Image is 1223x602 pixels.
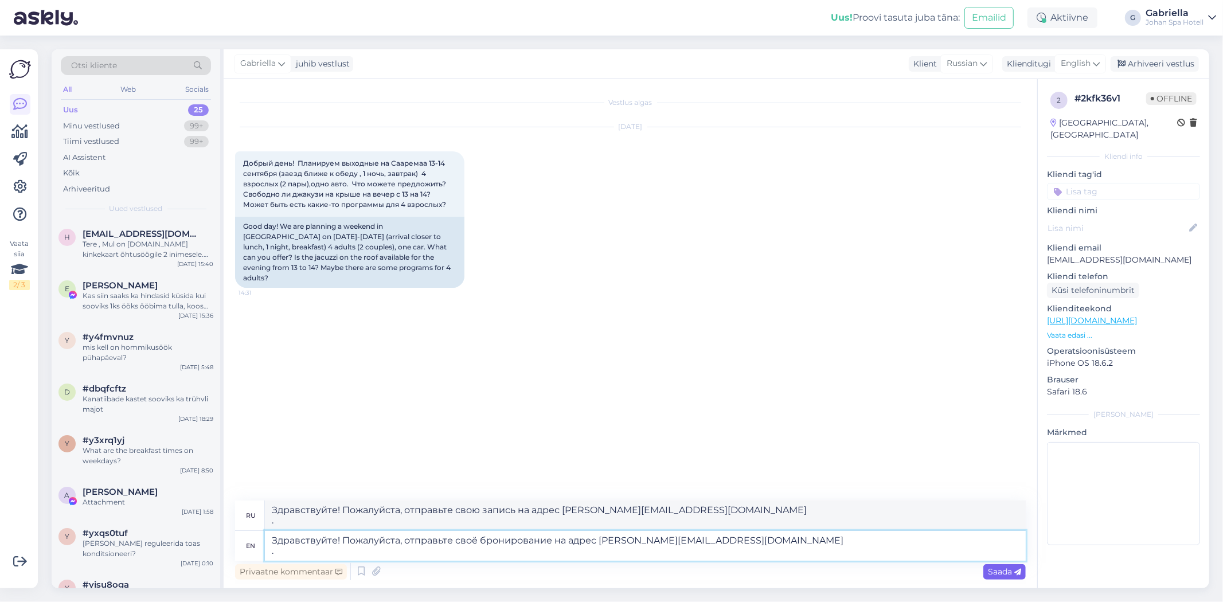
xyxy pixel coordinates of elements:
[246,506,256,525] div: ru
[1047,345,1200,357] p: Operatsioonisüsteem
[1047,205,1200,217] p: Kliendi nimi
[265,501,1026,530] textarea: Здравствуйте! Пожалуйста, отправьте свою запись на адрес [PERSON_NAME][EMAIL_ADDRESS][DOMAIN_NAME] .
[988,566,1021,577] span: Saada
[247,536,256,556] div: en
[265,531,1026,561] textarea: Здравствуйте! Пожалуйста, отправьте своё бронирование на адрес [PERSON_NAME][EMAIL_ADDRESS][DOMAI...
[1146,9,1204,18] div: Gabriella
[83,497,213,507] div: Attachment
[1047,409,1200,420] div: [PERSON_NAME]
[64,388,70,396] span: d
[909,58,937,70] div: Klient
[239,288,282,297] span: 14:31
[1074,92,1146,105] div: # 2kfk36v1
[83,487,158,497] span: Andrus Rako
[240,57,276,70] span: Gabriella
[1027,7,1097,28] div: Aktiivne
[65,532,69,541] span: y
[1047,374,1200,386] p: Brauser
[188,104,209,116] div: 25
[83,229,202,239] span: hannusanneli@gmail.com
[1061,57,1091,70] span: English
[9,280,30,290] div: 2 / 3
[235,564,347,580] div: Privaatne kommentaar
[1047,357,1200,369] p: iPhone OS 18.6.2
[83,291,213,311] div: Kas siin saaks ka hindasid küsida kui sooviks 1ks ööks ööbima tulla, koos hommikusöögiga? :)
[964,7,1014,29] button: Emailid
[182,507,213,516] div: [DATE] 1:58
[63,167,80,179] div: Kõik
[831,12,853,23] b: Uus!
[83,435,124,445] span: #y3xrq1yj
[83,580,129,590] span: #yisu8oga
[180,466,213,475] div: [DATE] 8:50
[65,584,69,592] span: y
[9,58,31,80] img: Askly Logo
[83,239,213,260] div: Tere , Mul on [DOMAIN_NAME] kinkekaart õhtusöögile 2 inimesele. Kas oleks võimalik broneerida lau...
[1047,303,1200,315] p: Klienditeekond
[65,336,69,345] span: y
[291,58,350,70] div: juhib vestlust
[83,342,213,363] div: mis kell on hommikusöök pühapäeval?
[61,82,74,97] div: All
[110,204,163,214] span: Uued vestlused
[1047,315,1137,326] a: [URL][DOMAIN_NAME]
[1057,96,1061,104] span: 2
[243,159,450,209] span: Добрый день! Планируем выходные на Сааремаа 13-14 сентября (заезд ближе к обеду , 1 ночь, завтрак...
[177,260,213,268] div: [DATE] 15:40
[83,280,158,291] span: Elis Tunder
[181,559,213,568] div: [DATE] 0:10
[1111,56,1199,72] div: Arhiveeri vestlus
[1047,151,1200,162] div: Kliendi info
[1048,222,1187,234] input: Lisa nimi
[235,217,464,288] div: Good day! We are planning a weekend in [GEOGRAPHIC_DATA] on [DATE]-[DATE] (arrival closer to lunc...
[1047,183,1200,200] input: Lisa tag
[1047,427,1200,439] p: Märkmed
[63,136,119,147] div: Tiimi vestlused
[63,120,120,132] div: Minu vestlused
[65,284,69,293] span: E
[1047,254,1200,266] p: [EMAIL_ADDRESS][DOMAIN_NAME]
[65,439,69,448] span: y
[83,332,134,342] span: #y4fmvnuz
[83,445,213,466] div: What are the breakfast times on weekdays?
[83,528,128,538] span: #yxqs0tuf
[1002,58,1051,70] div: Klienditugi
[831,11,960,25] div: Proovi tasuta juba täna:
[184,120,209,132] div: 99+
[83,538,213,559] div: [PERSON_NAME] reguleerida toas konditsioneeri?
[63,104,78,116] div: Uus
[1125,10,1141,26] div: G
[1146,9,1216,27] a: GabriellaJohan Spa Hotell
[1047,169,1200,181] p: Kliendi tag'id
[1146,18,1204,27] div: Johan Spa Hotell
[9,239,30,290] div: Vaata siia
[235,122,1026,132] div: [DATE]
[178,415,213,423] div: [DATE] 18:29
[83,394,213,415] div: Kanatiibade kastet sooviks ka trühvli majot
[178,311,213,320] div: [DATE] 15:36
[83,384,126,394] span: #dbqfcftz
[119,82,139,97] div: Web
[1047,271,1200,283] p: Kliendi telefon
[63,152,106,163] div: AI Assistent
[1047,330,1200,341] p: Vaata edasi ...
[63,183,110,195] div: Arhiveeritud
[65,491,70,499] span: A
[1146,92,1197,105] span: Offline
[1047,242,1200,254] p: Kliendi email
[235,97,1026,108] div: Vestlus algas
[184,136,209,147] div: 99+
[1050,117,1177,141] div: [GEOGRAPHIC_DATA], [GEOGRAPHIC_DATA]
[64,233,70,241] span: h
[180,363,213,372] div: [DATE] 5:48
[1047,386,1200,398] p: Safari 18.6
[71,60,117,72] span: Otsi kliente
[947,57,978,70] span: Russian
[183,82,211,97] div: Socials
[1047,283,1139,298] div: Küsi telefoninumbrit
